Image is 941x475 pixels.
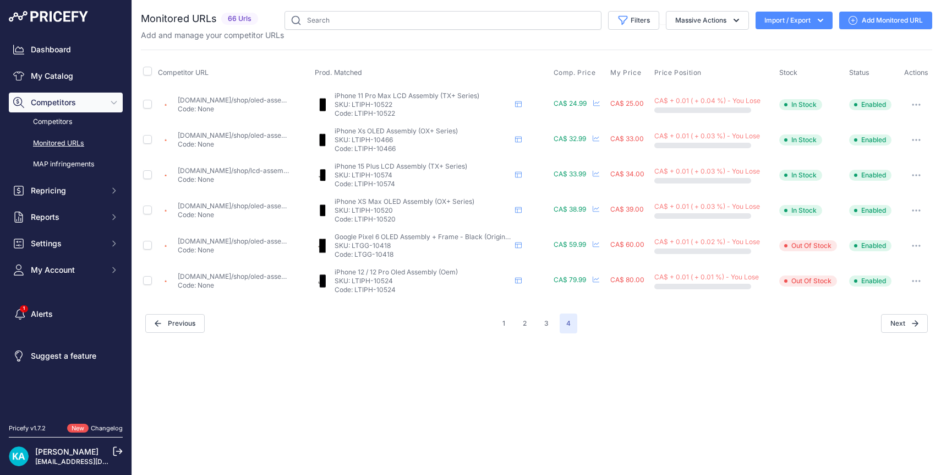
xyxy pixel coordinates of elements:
[849,68,869,77] span: Status
[178,140,292,149] p: Code: None
[335,197,474,206] span: iPhone XS Max OLED Assembly (OX+ Series)
[335,144,511,153] p: Code: LTIPH-10466
[756,12,833,29] button: Import / Export
[654,237,760,246] span: CA$ + 0.01 ( + 0.02 %) - You Lose
[849,240,891,251] span: Enabled
[538,314,555,333] button: Go to page 3
[178,166,553,175] a: [DOMAIN_NAME]/shop/lcd-assembly-compatible-for-iphone-15-plus-aftermarket-plus-incell/?prirule_jd...
[554,205,586,213] span: CA$ 38.99
[35,457,150,466] a: [EMAIL_ADDRESS][DOMAIN_NAME]
[178,210,292,219] p: Code: None
[610,134,644,143] span: CA$ 33.00
[654,68,704,77] button: Price Position
[335,171,511,180] p: SKU: LTIPH-10574
[335,241,511,250] p: SKU: LTGG-10418
[9,93,123,112] button: Competitors
[335,91,479,100] span: iPhone 11 Pro Max LCD Assembly (TX+ Series)
[91,424,123,432] a: Changelog
[839,12,932,29] a: Add Monitored URL
[9,40,123,60] a: Dashboard
[666,11,749,30] button: Massive Actions
[141,30,284,41] p: Add and manage your competitor URLs
[554,68,596,77] span: Comp. Price
[904,68,928,77] span: Actions
[9,40,123,411] nav: Sidebar
[31,238,103,249] span: Settings
[554,170,586,178] span: CA$ 33.99
[654,273,759,281] span: CA$ + 0.01 ( + 0.01 %) - You Lose
[335,285,511,294] p: Code: LTIPH-10524
[9,260,123,280] button: My Account
[779,99,822,110] span: In Stock
[654,68,702,77] span: Price Position
[881,314,928,333] span: Next
[9,134,123,153] a: Monitored URLs
[654,202,760,210] span: CA$ + 0.01 ( + 0.03 %) - You Lose
[178,281,292,290] p: Code: None
[31,185,103,196] span: Repricing
[31,212,103,223] span: Reports
[610,205,644,213] span: CA$ 39.00
[335,277,511,285] p: SKU: LTIPH-10524
[31,97,103,108] span: Competitors
[9,181,123,201] button: Repricing
[158,68,209,77] span: Competitor URL
[178,96,583,104] a: [DOMAIN_NAME]/shop/oled-assembly-compatible-for-iphone-11-pro-max-aftermarket-plus-incell-jk3/?pr...
[654,96,761,105] span: CA$ + 0.01 ( + 0.04 %) - You Lose
[335,109,511,118] p: Code: LTIPH-10522
[335,206,511,215] p: SKU: LTIPH-10520
[779,240,837,251] span: Out Of Stock
[141,11,217,26] h2: Monitored URLs
[610,68,643,77] button: My Price
[554,240,586,249] span: CA$ 59.99
[35,447,99,456] a: [PERSON_NAME]
[178,272,521,280] a: [DOMAIN_NAME]/shop/oled-assembly-with-steel-plate-compatible-for-iphone-12-12-pro-full-oem-premium/
[9,112,123,132] a: Competitors
[31,265,103,276] span: My Account
[849,99,891,110] span: Enabled
[554,134,586,143] span: CA$ 32.99
[779,170,822,181] span: In Stock
[221,13,258,25] span: 66 Urls
[178,131,431,139] a: [DOMAIN_NAME]/shop/oled-assembly-compatible-for-iphone-xs-hard-2nd-gen/
[554,99,587,107] span: CA$ 24.99
[335,250,511,259] p: Code: LTGG-10418
[610,170,644,178] span: CA$ 34.00
[145,314,205,333] button: Previous
[178,105,292,114] p: Code: None
[554,276,586,284] span: CA$ 79.99
[849,170,891,181] span: Enabled
[178,237,606,245] a: [DOMAIN_NAME]/shop/oled-assembly-with-frame-compatible-for-google-pixel-6-premium-small-size-blac...
[178,202,448,210] a: [DOMAIN_NAME]/shop/oled-assembly-compatible-for-iphone-xs-max-hard-2nd-gen/
[178,246,292,255] p: Code: None
[9,304,123,324] a: Alerts
[335,100,511,109] p: SKU: LTIPH-10522
[9,207,123,227] button: Reports
[9,155,123,174] a: MAP infringements
[654,132,760,140] span: CA$ + 0.01 ( + 0.03 %) - You Lose
[335,162,467,170] span: iPhone 15 Plus LCD Assembly (TX+ Series)
[560,314,577,333] span: 4
[779,276,837,287] span: Out Of Stock
[849,276,891,287] span: Enabled
[608,11,659,30] button: Filters
[9,234,123,253] button: Settings
[178,175,292,184] p: Code: None
[496,314,512,333] button: Go to page 1
[335,215,511,224] p: Code: LTIPH-10520
[610,276,644,284] span: CA$ 80.00
[516,314,533,333] button: Go to page 2
[610,68,641,77] span: My Price
[67,424,89,433] span: New
[335,136,511,144] p: SKU: LTIPH-10466
[9,346,123,366] a: Suggest a feature
[335,180,511,188] p: Code: LTIPH-10574
[654,167,760,175] span: CA$ + 0.01 ( + 0.03 %) - You Lose
[779,205,822,216] span: In Stock
[315,68,362,77] span: Prod. Matched
[554,68,598,77] button: Comp. Price
[9,11,88,22] img: Pricefy Logo
[9,424,46,433] div: Pricefy v1.7.2
[849,205,891,216] span: Enabled
[335,127,458,135] span: iPhone Xs OLED Assembly (OX+ Series)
